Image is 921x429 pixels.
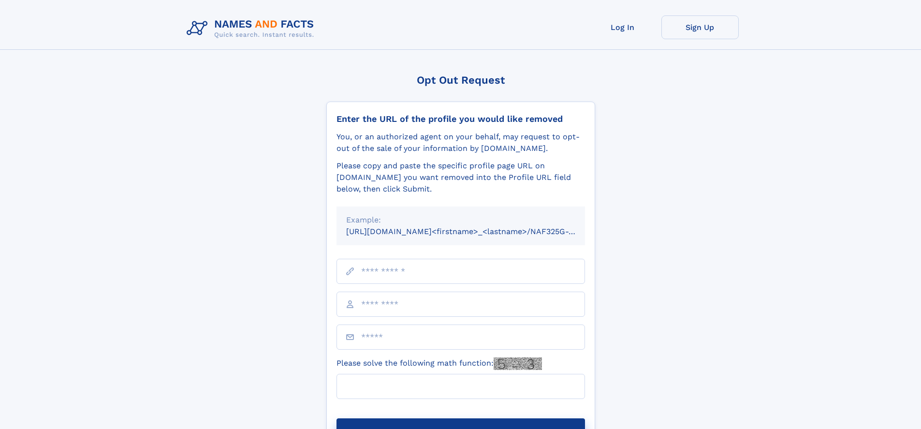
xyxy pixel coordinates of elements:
[183,15,322,42] img: Logo Names and Facts
[336,160,585,195] div: Please copy and paste the specific profile page URL on [DOMAIN_NAME] you want removed into the Pr...
[326,74,595,86] div: Opt Out Request
[584,15,661,39] a: Log In
[336,131,585,154] div: You, or an authorized agent on your behalf, may request to opt-out of the sale of your informatio...
[336,357,542,370] label: Please solve the following math function:
[346,214,575,226] div: Example:
[336,114,585,124] div: Enter the URL of the profile you would like removed
[661,15,739,39] a: Sign Up
[346,227,603,236] small: [URL][DOMAIN_NAME]<firstname>_<lastname>/NAF325G-xxxxxxxx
